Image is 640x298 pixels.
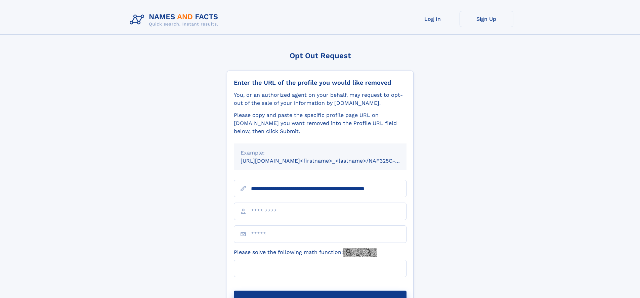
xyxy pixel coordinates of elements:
div: Please copy and paste the specific profile page URL on [DOMAIN_NAME] you want removed into the Pr... [234,111,407,135]
div: Example: [241,149,400,157]
div: Opt Out Request [227,51,414,60]
a: Sign Up [460,11,513,27]
img: Logo Names and Facts [127,11,224,29]
label: Please solve the following math function: [234,248,377,257]
div: Enter the URL of the profile you would like removed [234,79,407,86]
small: [URL][DOMAIN_NAME]<firstname>_<lastname>/NAF325G-xxxxxxxx [241,158,419,164]
a: Log In [406,11,460,27]
div: You, or an authorized agent on your behalf, may request to opt-out of the sale of your informatio... [234,91,407,107]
